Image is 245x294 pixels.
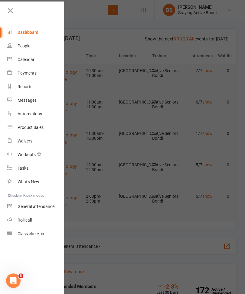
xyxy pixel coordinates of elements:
[18,152,36,157] div: Workouts
[6,273,21,288] iframe: Intercom live chat
[18,231,44,236] div: Class check-in
[7,53,64,66] a: Calendar
[18,71,37,75] div: Payments
[18,166,28,171] div: Tasks
[18,84,32,89] div: Reports
[18,139,32,143] div: Waivers
[7,66,64,80] a: Payments
[7,213,64,227] a: Roll call
[7,107,64,121] a: Automations
[18,218,32,222] div: Roll call
[18,273,23,278] span: 3
[7,80,64,94] a: Reports
[7,134,64,148] a: Waivers
[18,98,37,103] div: Messages
[18,30,38,35] div: Dashboard
[18,125,44,130] div: Product Sales
[18,111,42,116] div: Automations
[7,175,64,189] a: What's New
[18,204,54,209] div: General attendance
[7,148,64,161] a: Workouts
[18,57,34,62] div: Calendar
[7,26,64,39] a: Dashboard
[7,39,64,53] a: People
[7,227,64,241] a: Class kiosk mode
[18,179,39,184] div: What's New
[18,43,30,48] div: People
[7,200,64,213] a: General attendance kiosk mode
[7,161,64,175] a: Tasks
[7,94,64,107] a: Messages
[7,121,64,134] a: Product Sales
